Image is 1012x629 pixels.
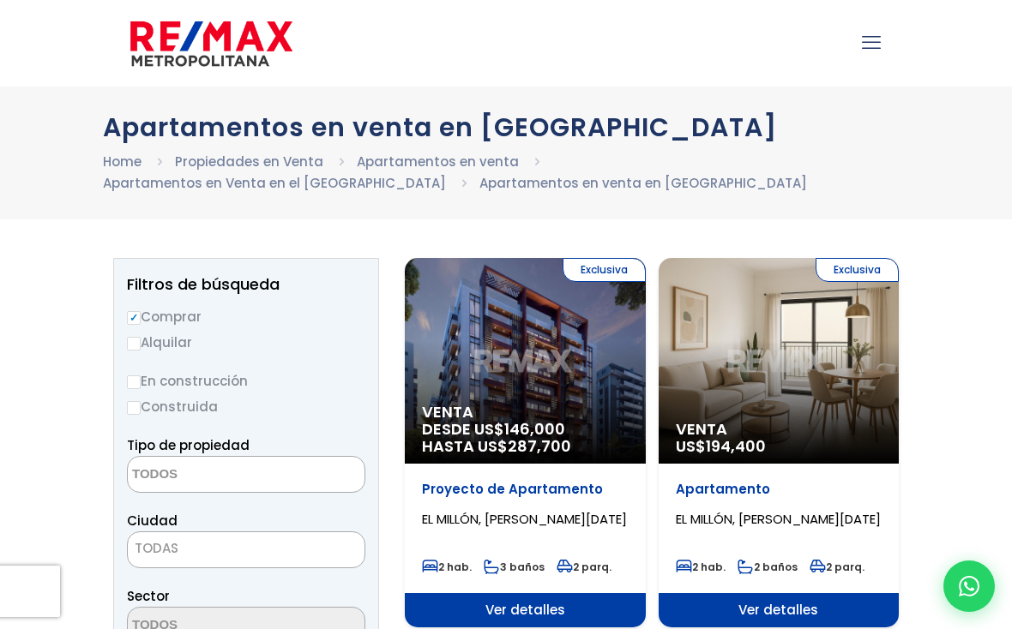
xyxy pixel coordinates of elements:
[422,404,629,421] span: Venta
[127,370,365,392] label: En construcción
[103,112,909,142] h1: Apartamentos en venta en [GEOGRAPHIC_DATA]
[422,510,627,528] span: EL MILLÓN, [PERSON_NAME][DATE]
[676,481,882,498] p: Apartamento
[127,401,141,415] input: Construida
[676,421,882,438] span: Venta
[135,539,178,557] span: TODAS
[127,337,141,350] input: Alquilar
[479,172,807,194] li: Apartamentos en venta en [GEOGRAPHIC_DATA]
[810,560,864,574] span: 2 parq.
[676,560,726,574] span: 2 hab.
[357,153,519,171] a: Apartamentos en venta
[128,457,294,494] textarea: Search
[422,560,472,574] span: 2 hab.
[130,18,292,69] img: remax-metropolitana-logo
[857,28,886,57] a: mobile menu
[128,536,364,560] span: TODAS
[127,276,365,293] h2: Filtros de búsqueda
[738,560,798,574] span: 2 baños
[563,258,646,282] span: Exclusiva
[422,421,629,455] span: DESDE US$
[127,512,178,530] span: Ciudad
[127,587,170,605] span: Sector
[175,153,323,171] a: Propiedades en Venta
[508,435,571,457] span: 287,700
[103,153,142,171] a: Home
[422,438,629,455] span: HASTA US$
[127,332,365,353] label: Alquilar
[127,396,365,417] label: Construida
[706,435,766,457] span: 194,400
[103,174,446,192] a: Apartamentos en Venta en el [GEOGRAPHIC_DATA]
[127,531,365,568] span: TODAS
[127,436,250,454] span: Tipo de propiedad
[659,258,900,627] a: Exclusiva Venta US$194,400 Apartamento EL MILLÓN, [PERSON_NAME][DATE] 2 hab. 2 baños 2 parq. Ver ...
[659,593,900,627] span: Ver detalles
[676,435,766,457] span: US$
[127,375,141,389] input: En construcción
[127,306,365,327] label: Comprar
[484,560,545,574] span: 3 baños
[422,481,629,498] p: Proyecto de Apartamento
[405,593,646,627] span: Ver detalles
[676,510,881,528] span: EL MILLÓN, [PERSON_NAME][DATE]
[127,311,141,325] input: Comprar
[504,418,565,440] span: 146,000
[557,560,611,574] span: 2 parq.
[816,258,899,282] span: Exclusiva
[405,258,646,627] a: Exclusiva Venta DESDE US$146,000 HASTA US$287,700 Proyecto de Apartamento EL MILLÓN, [PERSON_NAME...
